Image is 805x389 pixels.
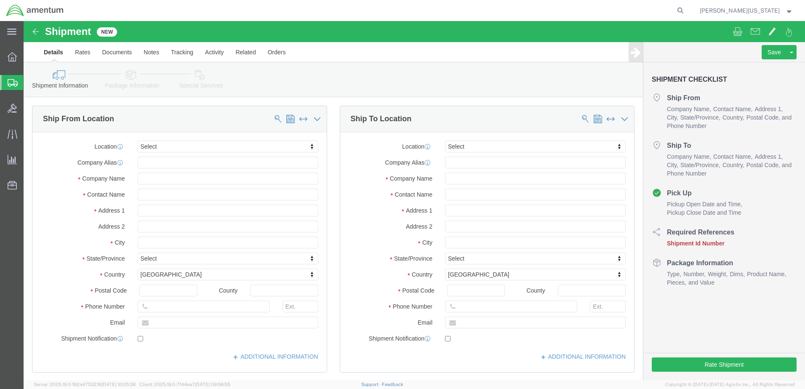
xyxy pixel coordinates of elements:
[34,382,136,387] span: Server: 2025.19.0-192a4753216
[700,6,780,15] span: Andrew Washington
[139,382,230,387] span: Client: 2025.19.0-7f44ea7
[361,382,382,387] a: Support
[665,381,795,388] span: Copyright © [DATE]-[DATE] Agistix Inc., All Rights Reserved
[382,382,403,387] a: Feedback
[101,382,136,387] span: [DATE] 10:05:38
[24,21,805,380] iframe: FS Legacy Container
[699,5,794,16] button: [PERSON_NAME][US_STATE]
[195,382,230,387] span: [DATE] 09:58:55
[6,4,64,17] img: logo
